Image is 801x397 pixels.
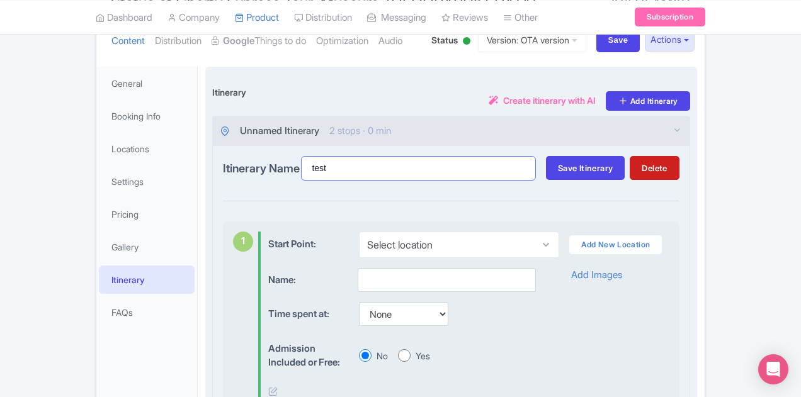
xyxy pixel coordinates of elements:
[223,34,254,48] strong: Google
[569,235,662,254] a: Add New Location
[99,200,195,228] a: Pricing
[99,167,195,196] a: Settings
[99,298,195,327] a: FAQs
[329,124,391,138] span: 2 stops · 0 min
[460,32,473,52] div: Active
[606,91,690,111] a: Add Itinerary
[268,337,349,370] label: Admission Included or Free:
[645,28,695,52] button: Actions
[212,86,246,99] label: Itinerary
[635,8,705,26] a: Subscription
[99,266,195,294] a: Itinerary
[301,156,536,181] input: e.g., Summer Road Trip
[99,233,195,261] a: Gallery
[416,349,430,362] label: Yes
[240,124,319,138] span: Unnamed Itinerary
[268,232,316,252] label: Start Point:
[478,28,586,52] a: Version: OTA version
[155,21,202,61] a: Distribution
[431,33,458,47] span: Status
[268,302,349,322] label: Time spent at:
[268,268,348,288] label: Name:
[571,268,622,282] a: Add Images
[111,21,145,61] a: Content
[99,69,195,98] a: General
[758,354,788,384] div: Open Intercom Messenger
[630,156,679,180] button: Delete
[233,232,253,252] div: 1
[316,21,368,61] a: Optimization
[223,160,301,177] label: Itinerary Name
[489,94,596,108] a: Create itinerary with AI
[558,163,613,173] span: Save Itinerary
[99,102,195,130] a: Booking Info
[503,94,596,107] span: Create itinerary with AI
[378,21,402,61] a: Audio
[212,21,306,61] a: GoogleThings to do
[596,28,640,52] input: Save
[546,156,625,180] button: Save Itinerary
[377,349,388,362] label: No
[99,135,195,163] a: Locations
